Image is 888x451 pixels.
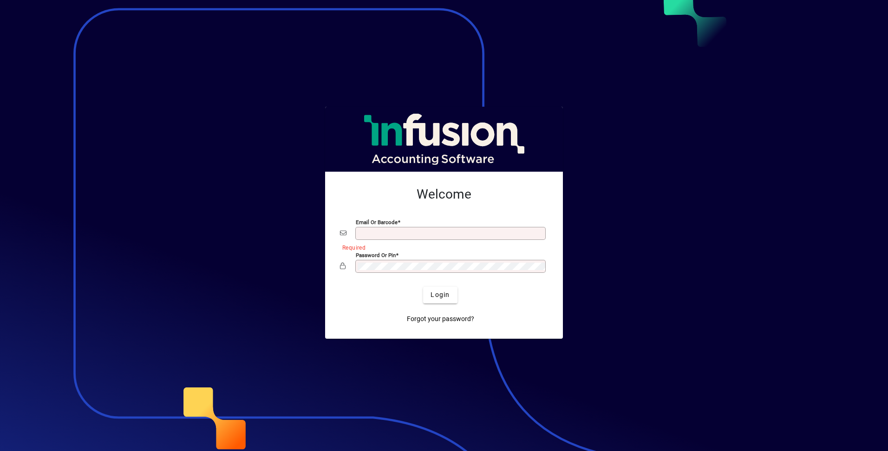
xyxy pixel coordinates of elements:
a: Forgot your password? [403,311,478,328]
h2: Welcome [340,187,548,202]
button: Login [423,287,457,303]
mat-error: Required [342,242,541,252]
span: Forgot your password? [407,314,474,324]
mat-label: Email or Barcode [356,219,398,225]
mat-label: Password or Pin [356,251,396,258]
span: Login [431,290,450,300]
